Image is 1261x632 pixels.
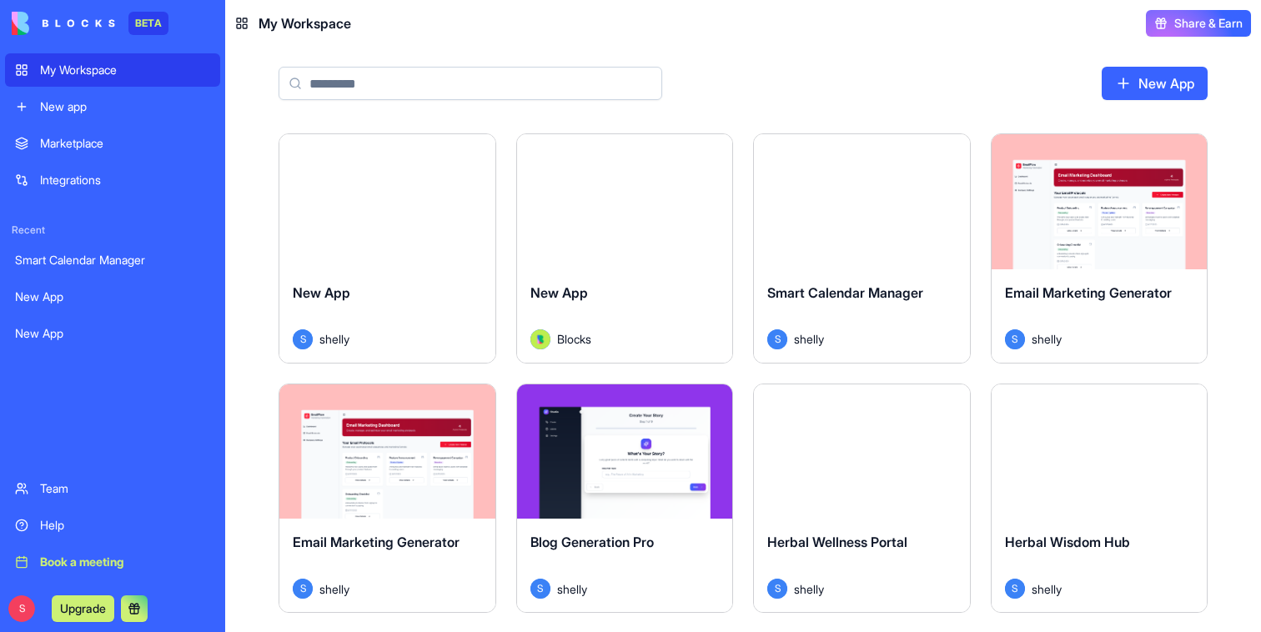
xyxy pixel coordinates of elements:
[753,384,971,614] a: Herbal Wellness PortalSshelly
[1032,330,1062,348] span: shelly
[12,12,168,35] a: BETA
[8,595,35,622] span: S
[1005,579,1025,599] span: S
[293,284,350,301] span: New App
[991,133,1208,364] a: Email Marketing GeneratorSshelly
[40,480,210,497] div: Team
[5,243,220,277] a: Smart Calendar Manager
[279,384,496,614] a: Email Marketing GeneratorSshelly
[5,509,220,542] a: Help
[40,135,210,152] div: Marketplace
[5,53,220,87] a: My Workspace
[991,384,1208,614] a: Herbal Wisdom HubSshelly
[40,554,210,570] div: Book a meeting
[516,133,734,364] a: New AppAvatarBlocks
[279,133,496,364] a: New AppSshelly
[530,329,550,349] img: Avatar
[40,172,210,188] div: Integrations
[15,325,210,342] div: New App
[319,580,349,598] span: shelly
[5,545,220,579] a: Book a meeting
[530,579,550,599] span: S
[767,284,923,301] span: Smart Calendar Manager
[40,98,210,115] div: New app
[516,384,734,614] a: Blog Generation ProSshelly
[1005,284,1172,301] span: Email Marketing Generator
[293,329,313,349] span: S
[128,12,168,35] div: BETA
[557,330,591,348] span: Blocks
[52,599,114,616] a: Upgrade
[12,12,115,35] img: logo
[1146,10,1251,37] button: Share & Earn
[5,127,220,160] a: Marketplace
[52,595,114,622] button: Upgrade
[15,288,210,305] div: New App
[1174,15,1243,32] span: Share & Earn
[5,90,220,123] a: New app
[259,13,351,33] span: My Workspace
[293,579,313,599] span: S
[753,133,971,364] a: Smart Calendar ManagerSshelly
[40,517,210,534] div: Help
[5,280,220,313] a: New App
[530,534,654,550] span: Blog Generation Pro
[1005,329,1025,349] span: S
[5,223,220,237] span: Recent
[767,329,787,349] span: S
[319,330,349,348] span: shelly
[293,534,460,550] span: Email Marketing Generator
[5,472,220,505] a: Team
[1005,534,1130,550] span: Herbal Wisdom Hub
[557,580,587,598] span: shelly
[767,534,907,550] span: Herbal Wellness Portal
[794,330,824,348] span: shelly
[15,252,210,268] div: Smart Calendar Manager
[530,284,588,301] span: New App
[5,163,220,197] a: Integrations
[1102,67,1208,100] a: New App
[794,580,824,598] span: shelly
[5,317,220,350] a: New App
[1032,580,1062,598] span: shelly
[40,62,210,78] div: My Workspace
[767,579,787,599] span: S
